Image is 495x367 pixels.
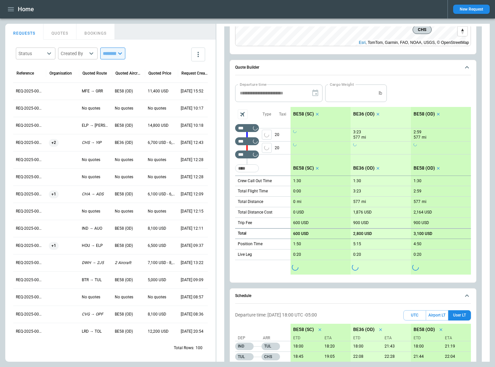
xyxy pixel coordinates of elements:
[148,106,175,111] p: No quotes
[293,231,309,236] p: 600 USD
[16,106,44,111] p: REQ-2025-000324
[82,174,109,180] p: No quotes
[353,327,375,332] p: BE36 (OD)
[16,140,44,146] p: REQ-2025-000322
[353,199,360,204] p: 577
[16,191,44,197] p: REQ-2025-000319
[148,123,175,128] p: 14,800 USD
[18,50,45,57] div: Status
[238,109,248,119] span: Aircraft selection
[49,134,59,151] span: +2
[16,329,44,334] p: REQ-2025-000311
[82,123,109,128] p: ELP → ABE
[191,48,205,61] button: more
[77,24,115,40] button: BOOKINGS
[115,157,142,163] p: No quotes
[416,26,429,33] span: CHS
[82,226,109,231] p: IND → AUO
[148,191,175,197] p: 6,100 USD - 6,300 USD
[263,335,286,341] p: Arr
[44,24,77,40] button: QUOTES
[353,220,369,225] p: 900 USD
[353,165,375,171] p: BE36 (OD)
[458,26,467,36] button: Reset bearing to north
[235,60,471,75] button: Quote Builder
[293,189,301,194] p: 0:00
[361,199,366,205] p: mi
[181,174,208,180] p: 10/05/2025 12:28
[414,179,421,183] p: 1:30
[414,199,420,204] p: 577
[115,209,142,214] p: No quotes
[293,335,319,341] p: ETD
[115,226,142,231] p: BE58 (OD)
[181,106,208,111] p: 10/09/2025 10:17
[240,82,267,87] label: Departure time
[235,343,254,350] p: IND
[82,88,109,94] p: MFE → GRR
[442,354,471,359] p: 10/10/2025
[382,335,408,341] p: ETA
[262,343,280,350] p: TUL
[181,209,208,214] p: 10/03/2025 12:15
[82,260,109,266] p: DWH → 2J5
[115,312,142,317] p: BE58 (OD)
[115,88,142,94] p: BE58 (OD)
[293,210,304,215] p: 0 USD
[351,344,379,349] p: 10/10/2025
[414,210,432,215] p: 2,164 USD
[353,210,372,215] p: 1,876 USD
[235,164,259,172] div: Too short
[291,107,471,275] div: scrollable content
[181,243,208,249] p: 10/03/2025 09:37
[275,128,291,141] p: 20
[238,220,252,226] p: Trip Fee
[414,111,435,117] p: BE58 (OD)
[16,294,44,300] p: REQ-2025-000313
[382,344,411,349] p: 10/10/2025
[353,135,360,140] p: 577
[16,277,44,283] p: REQ-2025-000314
[403,310,426,320] button: UTC
[353,189,361,194] p: 3:23
[293,242,301,247] p: 1:50
[351,354,379,359] p: 10/10/2025
[411,354,440,359] p: 10/10/2025
[16,226,44,231] p: REQ-2025-000317
[262,130,272,140] button: left aligned
[359,40,366,45] a: Esri
[414,327,435,332] p: BE58 (OD)
[148,174,175,180] p: No quotes
[115,106,142,111] p: No quotes
[181,140,208,146] p: 10/05/2025 12:43
[414,252,421,257] p: 0:20
[235,288,471,304] button: Schedule
[414,135,420,140] p: 577
[148,226,175,231] p: 8,100 USD
[262,353,280,360] p: CHS
[181,226,208,231] p: 10/03/2025 12:11
[359,39,469,46] div: , TomTom, Garmin, FAO, NOAA, USGS, © OpenStreetMap
[16,123,44,128] p: REQ-2025-000323
[181,260,208,266] p: 09/28/2025 13:22
[279,112,286,117] p: Taxi
[448,310,471,320] button: User LT
[235,294,251,298] h6: Schedule
[5,24,44,40] button: REQUESTS
[442,344,471,349] p: 10/10/2025
[422,135,426,140] p: mi
[353,179,361,183] p: 1:30
[382,354,411,359] p: 10/10/2025
[115,294,142,300] p: No quotes
[49,71,72,76] div: Organisation
[196,345,202,351] p: 100
[148,260,175,266] p: 7,100 USD - 8,100 USD
[330,82,354,87] label: Cargo Weight
[238,199,263,205] p: Total Distance
[82,106,109,111] p: No quotes
[115,260,142,266] p: 2 Aircraft
[18,5,34,13] h1: Home
[148,329,175,334] p: 12,200 USD
[297,199,301,205] p: mi
[262,143,272,153] button: left aligned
